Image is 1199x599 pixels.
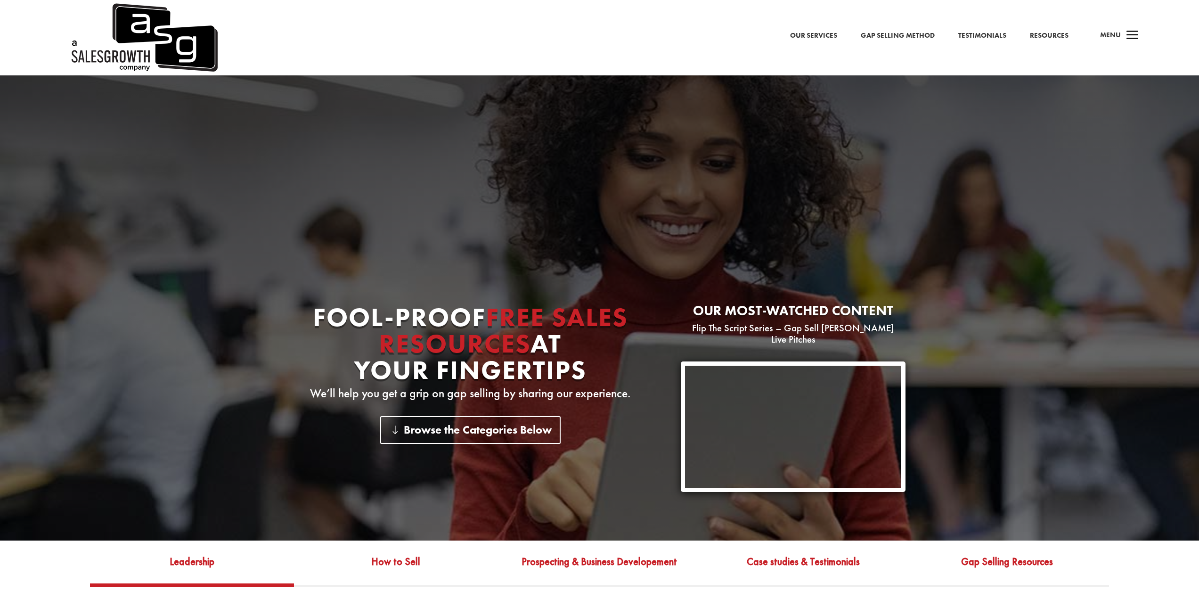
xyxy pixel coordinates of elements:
[380,416,561,444] a: Browse the Categories Below
[681,322,905,345] p: Flip The Script Series – Gap Sell [PERSON_NAME] Live Pitches
[498,553,701,583] a: Prospecting & Business Developement
[681,304,905,322] h2: Our most-watched content
[379,300,628,361] span: Free Sales Resources
[294,553,498,583] a: How to Sell
[701,553,905,583] a: Case studies & Testimonials
[294,304,647,388] h1: Fool-proof At Your Fingertips
[90,553,294,583] a: Leadership
[905,553,1109,583] a: Gap Selling Resources
[294,388,647,399] p: We’ll help you get a grip on gap selling by sharing our experience.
